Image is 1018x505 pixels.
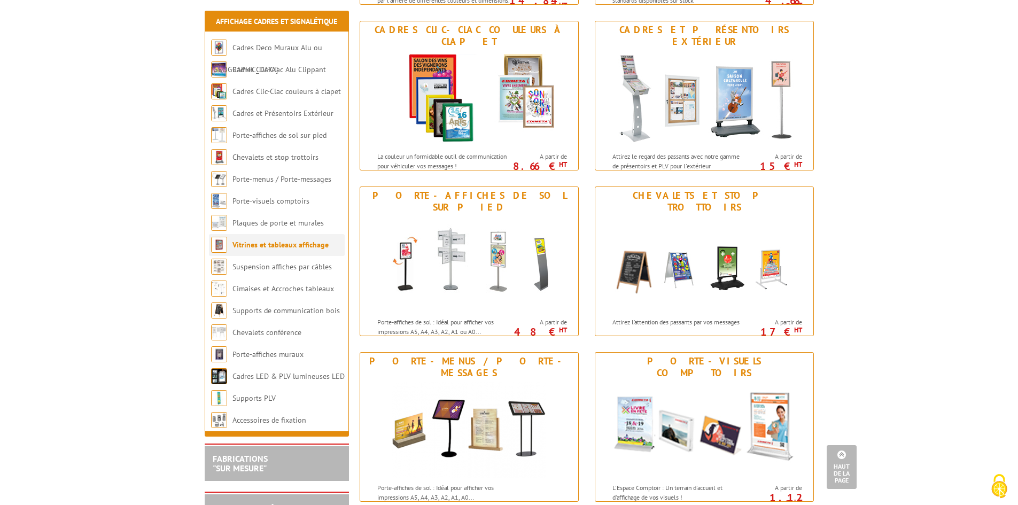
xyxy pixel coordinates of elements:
[211,237,227,253] img: Vitrines et tableaux affichage
[232,87,341,96] a: Cadres Clic-Clac couleurs à clapet
[742,163,802,169] p: 15 €
[605,382,803,478] img: Porte-visuels comptoirs
[211,390,227,406] img: Supports PLV
[232,306,340,315] a: Supports de communication bois
[512,152,567,161] span: A partir de
[211,105,227,121] img: Cadres et Présentoirs Extérieur
[794,325,802,335] sup: HT
[232,393,276,403] a: Supports PLV
[507,163,567,169] p: 8.66 €
[232,284,334,293] a: Cimaises et Accroches tableaux
[232,349,304,359] a: Porte-affiches muraux
[211,83,227,99] img: Cadres Clic-Clac couleurs à clapet
[612,317,745,327] p: Attirez l’attention des passants par vos messages
[211,281,227,297] img: Cimaises et Accroches tableaux
[794,1,802,10] sup: HT
[211,127,227,143] img: Porte-affiches de sol sur pied
[605,50,803,146] img: Cadres et Présentoirs Extérieur
[512,318,567,327] span: A partir de
[392,382,546,478] img: Porte-menus / Porte-messages
[363,24,576,48] div: Cadres Clic-Clac couleurs à clapet
[986,473,1013,500] img: Cookies (fenêtre modale)
[211,215,227,231] img: Plaques de porte et murales
[232,152,318,162] a: Chevalets et stop trottoirs
[360,21,579,170] a: Cadres Clic-Clac couleurs à clapet Cadres Clic-Clac couleurs à clapet La couleur un formidable ou...
[595,187,814,336] a: Chevalets et stop trottoirs Chevalets et stop trottoirs Attirez l’attention des passants par vos ...
[211,259,227,275] img: Suspension affiches par câbles
[748,318,802,327] span: A partir de
[211,346,227,362] img: Porte-affiches muraux
[213,453,268,473] a: FABRICATIONS"Sur Mesure"
[559,325,567,335] sup: HT
[370,216,568,312] img: Porte-affiches de sol sur pied
[232,130,327,140] a: Porte-affiches de sol sur pied
[377,152,510,170] p: La couleur un formidable outil de communication pour véhiculer vos messages !
[981,469,1018,505] button: Cookies (fenêtre modale)
[363,355,576,379] div: Porte-menus / Porte-messages
[360,352,579,502] a: Porte-menus / Porte-messages Porte-menus / Porte-messages Porte-affiches de sol : Idéal pour affi...
[232,262,332,271] a: Suspension affiches par câbles
[370,50,568,146] img: Cadres Clic-Clac couleurs à clapet
[748,484,802,492] span: A partir de
[211,324,227,340] img: Chevalets conférence
[742,329,802,335] p: 17 €
[748,152,802,161] span: A partir de
[211,40,227,56] img: Cadres Deco Muraux Alu ou Bois
[232,240,329,250] a: Vitrines et tableaux affichage
[612,152,745,170] p: Attirez le regard des passants avec notre gamme de présentoirs et PLV pour l'extérieur
[211,302,227,318] img: Supports de communication bois
[363,190,576,213] div: Porte-affiches de sol sur pied
[232,196,309,206] a: Porte-visuels comptoirs
[559,1,567,10] sup: HT
[507,329,567,335] p: 48 €
[598,190,811,213] div: Chevalets et stop trottoirs
[232,371,345,381] a: Cadres LED & PLV lumineuses LED
[232,328,301,337] a: Chevalets conférence
[211,149,227,165] img: Chevalets et stop trottoirs
[232,415,306,425] a: Accessoires de fixation
[827,445,857,489] a: Haut de la page
[211,193,227,209] img: Porte-visuels comptoirs
[598,24,811,48] div: Cadres et Présentoirs Extérieur
[605,216,803,312] img: Chevalets et stop trottoirs
[232,174,331,184] a: Porte-menus / Porte-messages
[595,352,814,502] a: Porte-visuels comptoirs Porte-visuels comptoirs L'Espace Comptoir : Un terrain d'accueil et d'aff...
[211,412,227,428] img: Accessoires de fixation
[232,108,333,118] a: Cadres et Présentoirs Extérieur
[559,160,567,169] sup: HT
[377,317,510,336] p: Porte-affiches de sol : Idéal pour afficher vos impressions A5, A4, A3, A2, A1 ou A0...
[232,218,324,228] a: Plaques de porte et murales
[377,483,510,501] p: Porte-affiches de sol : Idéal pour afficher vos impressions A5, A4, A3, A2, A1, A0...
[360,187,579,336] a: Porte-affiches de sol sur pied Porte-affiches de sol sur pied Porte-affiches de sol : Idéal pour ...
[216,17,337,26] a: Affichage Cadres et Signalétique
[598,355,811,379] div: Porte-visuels comptoirs
[211,43,322,74] a: Cadres Deco Muraux Alu ou [GEOGRAPHIC_DATA]
[612,483,745,501] p: L'Espace Comptoir : Un terrain d'accueil et d'affichage de vos visuels !
[211,368,227,384] img: Cadres LED & PLV lumineuses LED
[794,160,802,169] sup: HT
[232,65,326,74] a: Cadres Clic-Clac Alu Clippant
[211,171,227,187] img: Porte-menus / Porte-messages
[595,21,814,170] a: Cadres et Présentoirs Extérieur Cadres et Présentoirs Extérieur Attirez le regard des passants av...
